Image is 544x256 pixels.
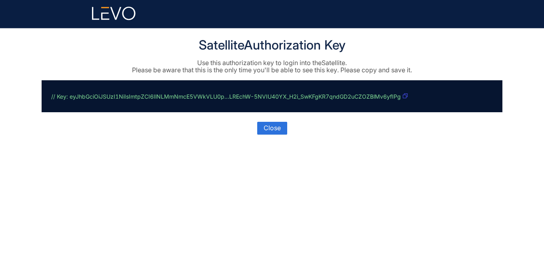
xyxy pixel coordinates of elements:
[51,90,490,103] p: eyJhbGciOiJSUzI1NiIsImtpZCI6IlNLMmNmcE5VWkVLU0p...LREchW-5NVIU40YX_H2i_SwKFgKR7qndGD2uCZOZBlMv6yfIPg
[51,93,68,99] span: // Key:
[264,124,281,131] span: Close
[42,59,502,74] p: Use this authorization key to login into the Satellite . Please be aware that this is the only ti...
[42,38,502,53] h1: Satellite Authorization Key
[257,122,287,135] button: Close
